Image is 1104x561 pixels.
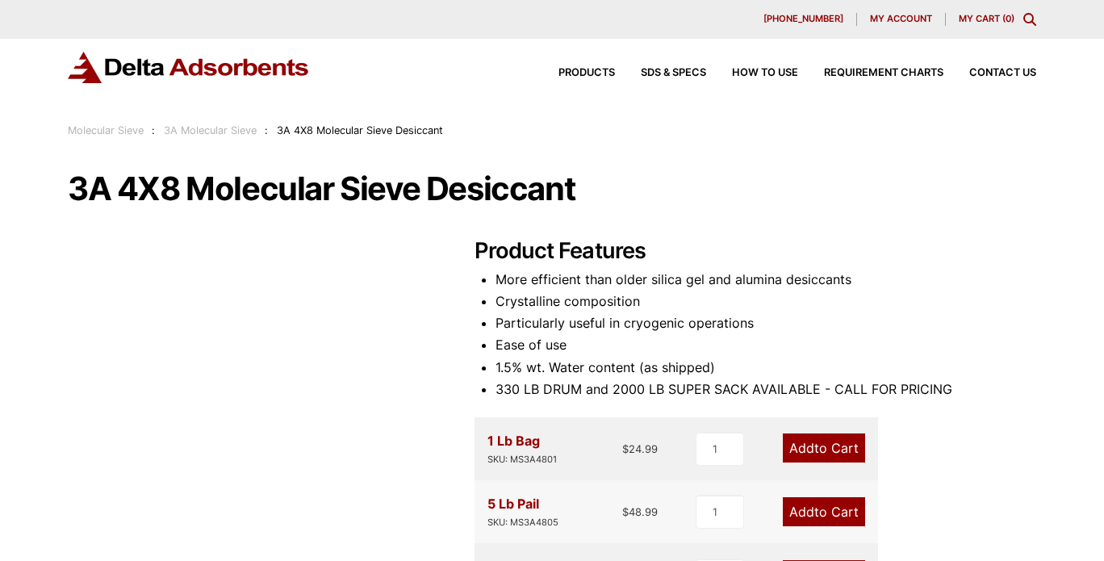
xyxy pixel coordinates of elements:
span: My account [870,15,932,23]
span: Requirement Charts [824,68,943,78]
span: 0 [1006,13,1011,24]
li: Ease of use [496,334,1036,356]
a: How to Use [706,68,798,78]
h1: 3A 4X8 Molecular Sieve Desiccant [68,172,1036,206]
a: Contact Us [943,68,1036,78]
a: My account [857,13,946,26]
div: SKU: MS3A4801 [487,452,557,467]
span: SDS & SPECS [641,68,706,78]
span: [PHONE_NUMBER] [763,15,843,23]
span: : [265,124,268,136]
a: SDS & SPECS [615,68,706,78]
a: Products [533,68,615,78]
h2: Product Features [475,238,1036,265]
li: Crystalline composition [496,291,1036,312]
div: Toggle Modal Content [1023,13,1036,26]
a: Add to Cart [783,433,865,463]
span: : [152,124,155,136]
img: Delta Adsorbents [68,52,310,83]
li: 1.5% wt. Water content (as shipped) [496,357,1036,379]
a: [PHONE_NUMBER] [751,13,857,26]
li: Particularly useful in cryogenic operations [496,312,1036,334]
span: Products [558,68,615,78]
li: More efficient than older silica gel and alumina desiccants [496,269,1036,291]
div: SKU: MS3A4805 [487,515,558,530]
div: 1 Lb Bag [487,430,557,467]
a: My Cart (0) [959,13,1014,24]
bdi: 24.99 [622,442,658,455]
a: Requirement Charts [798,68,943,78]
li: 330 LB DRUM and 2000 LB SUPER SACK AVAILABLE - CALL FOR PRICING [496,379,1036,400]
span: $ [622,505,629,518]
a: Molecular Sieve [68,124,144,136]
div: 5 Lb Pail [487,493,558,530]
a: 3A Molecular Sieve [164,124,257,136]
bdi: 48.99 [622,505,658,518]
span: 3A 4X8 Molecular Sieve Desiccant [277,124,443,136]
span: $ [622,442,629,455]
a: Add to Cart [783,497,865,526]
span: Contact Us [969,68,1036,78]
span: How to Use [732,68,798,78]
